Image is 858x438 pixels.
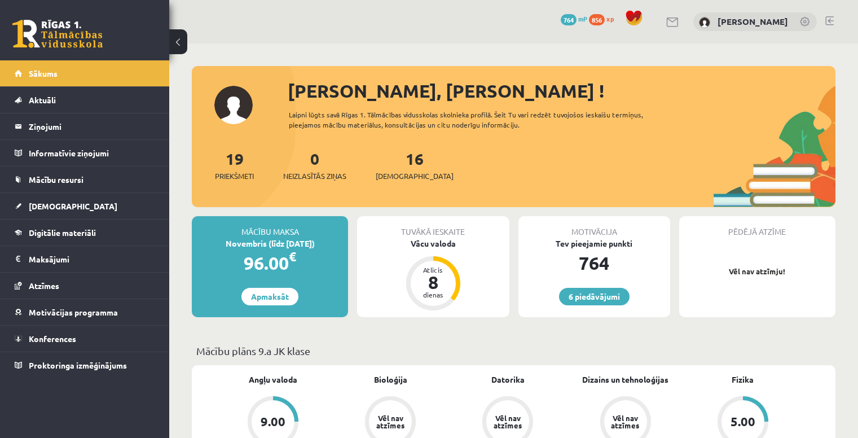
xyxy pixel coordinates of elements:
p: Vēl nav atzīmju! [685,266,830,277]
a: Konferences [15,326,155,352]
span: Priekšmeti [215,170,254,182]
div: [PERSON_NAME], [PERSON_NAME] ! [288,77,835,104]
div: Vēl nav atzīmes [492,414,523,429]
div: Motivācija [518,216,670,238]
a: 16[DEMOGRAPHIC_DATA] [376,148,454,182]
a: Motivācijas programma [15,299,155,325]
a: Bioloģija [374,374,407,386]
legend: Maksājumi [29,246,155,272]
a: Fizika [732,374,754,386]
a: Vācu valoda Atlicis 8 dienas [357,238,509,312]
img: Viktorija Kuzņecova [699,17,710,28]
span: [DEMOGRAPHIC_DATA] [29,201,117,211]
span: Konferences [29,334,76,344]
a: 0Neizlasītās ziņas [283,148,346,182]
div: Novembris (līdz [DATE]) [192,238,348,249]
span: 856 [589,14,605,25]
div: Pēdējā atzīme [679,216,835,238]
span: xp [606,14,614,23]
a: 764 mP [561,14,587,23]
a: Dizains un tehnoloģijas [582,374,668,386]
a: Informatīvie ziņojumi [15,140,155,166]
a: Ziņojumi [15,113,155,139]
a: Rīgas 1. Tālmācības vidusskola [12,20,103,48]
div: Vācu valoda [357,238,509,249]
div: 96.00 [192,249,348,277]
div: Tev pieejamie punkti [518,238,670,249]
span: Sākums [29,68,58,78]
a: Datorika [491,374,525,386]
a: [PERSON_NAME] [718,16,788,27]
span: Atzīmes [29,281,59,291]
legend: Informatīvie ziņojumi [29,140,155,166]
a: Digitālie materiāli [15,220,155,246]
a: Maksājumi [15,246,155,272]
a: Atzīmes [15,273,155,299]
span: 764 [561,14,577,25]
div: dienas [416,291,450,298]
span: € [289,248,296,265]
a: Aktuāli [15,87,155,113]
div: Vēl nav atzīmes [610,414,641,429]
span: [DEMOGRAPHIC_DATA] [376,170,454,182]
div: Mācību maksa [192,216,348,238]
a: 6 piedāvājumi [559,288,630,305]
div: Vēl nav atzīmes [375,414,406,429]
a: Proktoringa izmēģinājums [15,352,155,378]
div: 9.00 [261,415,285,428]
legend: Ziņojumi [29,113,155,139]
span: Aktuāli [29,95,56,105]
a: 19Priekšmeti [215,148,254,182]
div: 5.00 [731,415,755,428]
a: 856 xp [589,14,619,23]
div: Tuvākā ieskaite [357,216,509,238]
div: 8 [416,273,450,291]
div: 764 [518,249,670,277]
a: Angļu valoda [249,374,297,386]
div: Laipni lūgts savā Rīgas 1. Tālmācības vidusskolas skolnieka profilā. Šeit Tu vari redzēt tuvojošo... [289,109,675,130]
a: Sākums [15,60,155,86]
a: [DEMOGRAPHIC_DATA] [15,193,155,219]
span: Proktoringa izmēģinājums [29,360,127,370]
span: Digitālie materiāli [29,227,96,238]
span: mP [578,14,587,23]
span: Mācību resursi [29,174,83,185]
a: Mācību resursi [15,167,155,192]
p: Mācību plāns 9.a JK klase [196,343,831,358]
a: Apmaksāt [241,288,298,305]
span: Neizlasītās ziņas [283,170,346,182]
div: Atlicis [416,266,450,273]
span: Motivācijas programma [29,307,118,317]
